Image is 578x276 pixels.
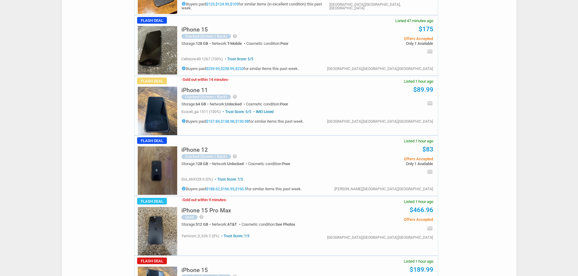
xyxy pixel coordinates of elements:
[327,120,433,123] div: [GEOGRAPHIC_DATA],[GEOGRAPHIC_DATA],[GEOGRAPHIC_DATA]
[181,95,231,99] div: Cracked (Screen / Back)
[206,2,215,6] a: $125
[206,187,220,191] a: $188.62
[228,77,229,82] span: -
[221,119,234,124] a: $138.98
[181,119,186,123] i: info
[138,146,177,195] img: s-l225.jpg
[227,161,244,166] span: Unlocked
[137,137,167,144] span: Flash Deal
[225,102,242,106] span: Unlocked
[404,259,433,263] span: Listed 1 hour ago
[232,154,237,159] i: help
[199,214,204,219] i: help
[227,222,237,227] span: AT&T
[137,17,167,24] span: Flash Deal
[410,206,433,214] a: $466.96
[221,110,251,114] span: Trust Score: 5/5
[395,19,433,23] span: Listed 47 minutes ago
[181,209,231,213] a: iPhone 15 Pro Max
[334,187,433,191] div: [PERSON_NAME],[GEOGRAPHIC_DATA],[GEOGRAPHIC_DATA]
[275,222,295,227] span: See Photos
[210,102,246,106] div: Network:
[248,162,290,166] div: Cosmetic condition:
[181,154,231,159] div: Cracked (Screen / Back)
[196,222,208,227] span: 512 GB
[181,208,231,213] h5: iPhone 15 Pro Max
[181,268,208,273] a: iPhone 15
[181,66,186,71] i: info
[181,2,330,10] h5: Buyers paid , , for similar items (in excellent condition) this past week.
[181,222,212,226] div: Storage:
[221,187,234,191] a: $166.95
[341,218,433,221] span: Offers Accepted
[196,161,208,166] span: 128 GB
[280,102,288,106] span: Poor
[404,139,433,143] span: Listed 1 hour ago
[181,66,299,71] h5: Buyers paid , , for similar items this past week.
[404,79,433,83] span: Listed 1 hour ago
[181,78,229,81] h3: Sold out within 14 minutes
[181,88,208,93] a: iPhone 11
[227,41,242,46] span: T-Mobile
[427,48,433,55] i: email
[427,225,433,231] i: email
[181,28,208,32] a: iPhone 15
[196,41,208,46] span: 128 GB
[181,77,183,82] span: -
[181,186,302,191] h5: Buyers paid , , for similar items this past week.
[330,3,433,10] div: [GEOGRAPHIC_DATA],[GEOGRAPHIC_DATA],[GEOGRAPHIC_DATA]
[252,110,274,114] span: IMEI Listed
[196,102,206,106] span: 64 GB
[341,37,433,41] span: Offers Accepted
[138,26,177,75] img: s-l225.jpg
[206,119,220,124] a: $157.84
[212,42,246,45] div: Network:
[181,198,227,202] h3: Sold out within 9 minutes
[181,267,208,273] h5: iPhone 15
[327,236,433,239] div: [GEOGRAPHIC_DATA],[GEOGRAPHIC_DATA],[GEOGRAPHIC_DATA]
[215,2,229,6] a: $124.99
[181,2,186,6] i: info
[212,162,248,166] div: Network:
[181,234,219,238] span: yamicorr_0_636 2 (0%)
[226,198,227,202] span: -
[181,42,212,45] div: Storage:
[181,57,223,61] span: cellstore-40 1267 (100%)
[212,222,242,226] div: Network:
[138,207,177,255] img: s-l225.jpg
[404,200,433,204] span: Listed 1 hour ago
[214,177,243,181] span: Trust Score: ?/5
[181,34,231,39] div: Cracked (Screen / Back)
[413,86,433,93] a: $89.99
[327,67,433,71] div: [GEOGRAPHIC_DATA],[GEOGRAPHIC_DATA],[GEOGRAPHIC_DATA]
[181,215,198,220] div: Used
[422,146,433,153] a: $83
[220,234,249,238] span: Trust Score: ?/5
[181,119,304,123] h5: Buyers paid , , for similar items this past week.
[181,162,212,166] div: Storage:
[137,258,167,264] span: Flash Deal
[246,102,288,106] div: Cosmetic condition:
[230,2,238,6] a: $105
[206,66,220,71] a: $239.95
[341,157,433,161] span: Offers Accepted
[427,169,433,175] i: email
[419,25,433,33] a: $175
[246,42,289,45] div: Cosmetic condition:
[235,66,244,71] a: $220
[235,119,249,124] a: $130.98
[137,78,167,84] span: Flash Deal
[232,34,237,38] i: help
[232,94,237,99] i: help
[181,102,210,106] div: Storage:
[181,148,208,153] a: iPhone 12
[221,66,234,71] a: $238.99
[137,198,167,205] span: Flash Deal
[181,27,208,32] h5: iPhone 15
[181,177,213,181] span: dot_469328 0 (0%)
[280,41,289,46] span: Poor
[341,162,433,166] span: Only 1 Available
[341,42,433,45] span: Only 1 Available
[181,198,183,202] span: -
[235,187,247,191] a: $160.5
